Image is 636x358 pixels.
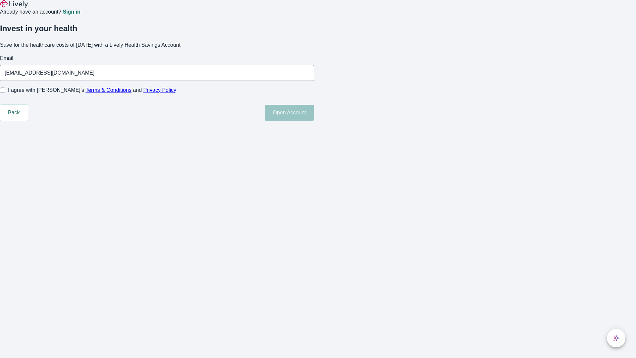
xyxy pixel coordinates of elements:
a: Privacy Policy [143,87,177,93]
svg: Lively AI Assistant [613,335,619,341]
span: I agree with [PERSON_NAME]’s and [8,86,176,94]
a: Terms & Conditions [85,87,132,93]
button: chat [607,329,625,347]
a: Sign in [63,9,80,15]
